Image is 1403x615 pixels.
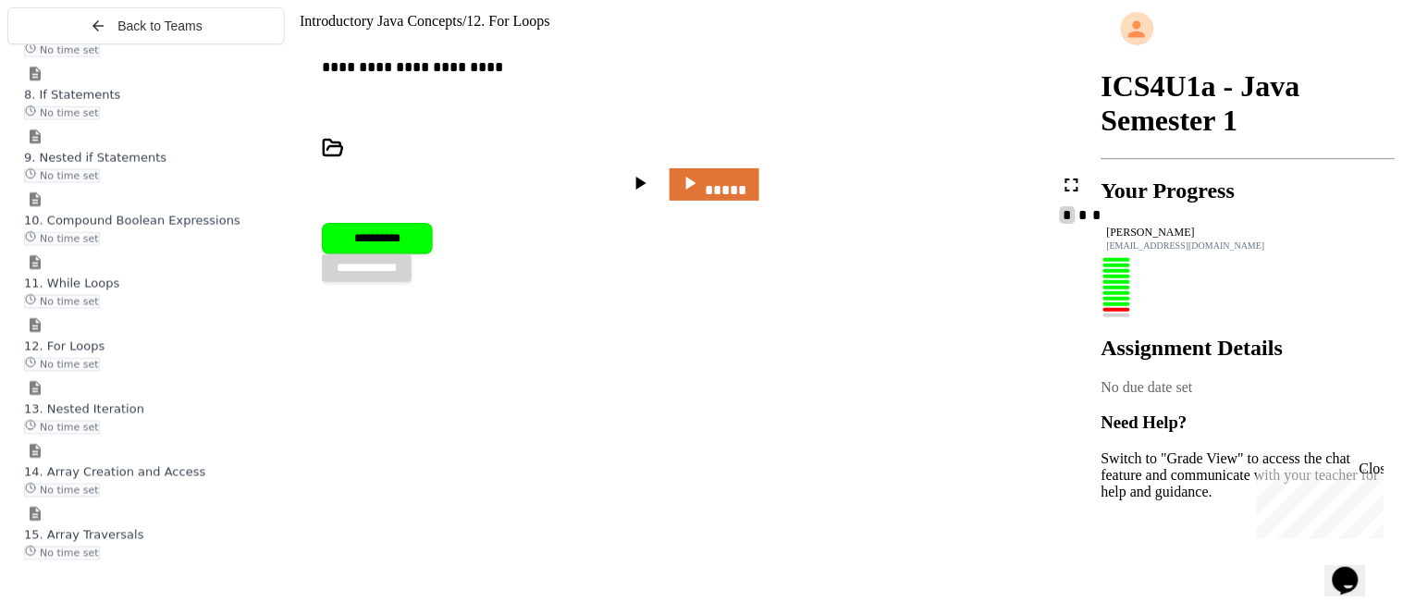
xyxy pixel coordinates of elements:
span: 8. If Statements [24,88,120,102]
span: No time set [24,547,100,560]
iframe: chat widget [1325,541,1385,597]
span: No time set [24,106,100,120]
span: 12. For Loops [24,339,105,353]
div: My Account [1101,7,1396,50]
span: No time set [24,232,100,246]
h1: ICS4U1a - Java Semester 1 [1101,69,1396,138]
span: 12. For Loops [467,13,550,29]
span: No time set [24,421,100,435]
div: [EMAIL_ADDRESS][DOMAIN_NAME] [1107,240,1390,251]
span: No time set [24,43,100,57]
span: No time set [24,295,100,309]
p: Switch to "Grade View" to access the chat feature and communicate with your teacher for help and ... [1101,450,1396,500]
h2: Assignment Details [1101,336,1396,361]
span: / [462,13,466,29]
div: No due date set [1101,379,1396,396]
span: 15. Array Traversals [24,528,143,542]
span: No time set [24,358,100,372]
h2: Your Progress [1101,178,1396,203]
span: 14. Array Creation and Access [24,465,205,479]
div: [PERSON_NAME] [1107,226,1390,240]
span: No time set [24,484,100,498]
span: 10. Compound Boolean Expressions [24,214,240,228]
div: Chat with us now!Close [7,7,128,117]
span: No time set [24,169,100,183]
span: Introductory Java Concepts [300,13,462,29]
h3: Need Help? [1101,412,1396,433]
iframe: chat widget [1249,461,1385,539]
span: Back to Teams [117,18,203,33]
button: Back to Teams [7,7,285,44]
span: 9. Nested if Statements [24,151,166,165]
span: 13. Nested Iteration [24,402,144,416]
span: 11. While Loops [24,277,119,290]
